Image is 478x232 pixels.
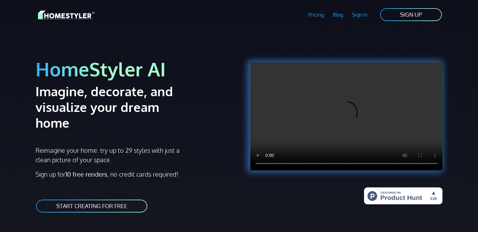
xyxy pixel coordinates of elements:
h2: Imagine, decorate, and visualize your dream home [35,83,195,130]
a: Sign In [347,8,372,22]
img: HomeStyler AI logo [38,9,95,20]
p: Reimagine your home: try up to 29 styles with just a clean picture of your space. [35,146,185,164]
a: SIGN UP [379,8,443,22]
h1: HomeStyler AI [35,57,235,81]
a: Blog [328,8,347,22]
a: Pricing [304,8,329,22]
a: START CREATING FOR FREE [35,199,148,213]
img: HomeStyler AI - Interior Design Made Easy: One Click to Your Dream Home | Product Hunt [364,187,443,204]
p: Sign up for , no credit cards required! [35,169,235,179]
strong: 10 free renders [65,170,107,178]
